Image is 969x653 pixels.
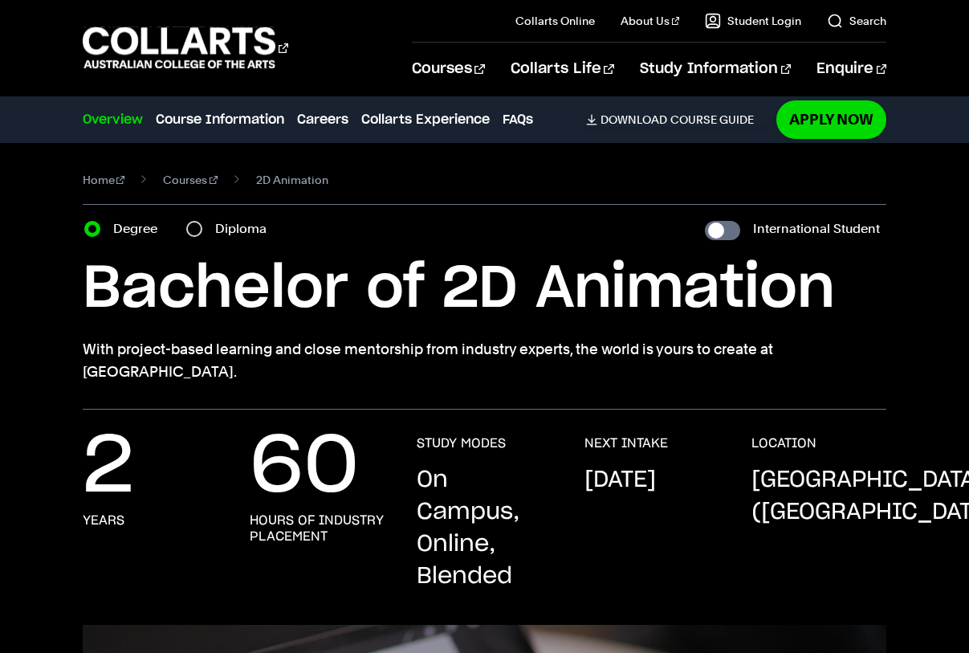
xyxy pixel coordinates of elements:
a: Collarts Experience [361,110,490,129]
p: On Campus, Online, Blended [417,464,552,593]
a: Apply Now [776,100,886,138]
p: 60 [250,435,359,500]
div: Go to homepage [83,25,288,71]
h3: STUDY MODES [417,435,506,451]
p: With project-based learning and close mentorship from industry experts, the world is yours to cre... [83,338,887,383]
a: About Us [621,13,680,29]
a: Collarts Life [511,43,614,96]
a: Enquire [816,43,886,96]
a: Careers [297,110,348,129]
a: Student Login [705,13,801,29]
a: DownloadCourse Guide [586,112,767,127]
span: 2D Animation [256,169,328,191]
label: International Student [753,218,880,240]
span: Download [601,112,667,127]
a: FAQs [503,110,533,129]
a: Search [827,13,886,29]
p: 2 [83,435,134,500]
h3: LOCATION [751,435,816,451]
a: Courses [412,43,485,96]
p: [DATE] [584,464,656,496]
a: Course Information [156,110,284,129]
a: Overview [83,110,143,129]
a: Home [83,169,125,191]
h3: Hours of industry placement [250,512,385,545]
a: Study Information [640,43,791,96]
label: Diploma [215,218,276,240]
h3: Years [83,512,124,529]
a: Courses [163,169,218,191]
h3: NEXT INTAKE [584,435,668,451]
label: Degree [113,218,167,240]
a: Collarts Online [515,13,595,29]
h1: Bachelor of 2D Animation [83,253,887,325]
